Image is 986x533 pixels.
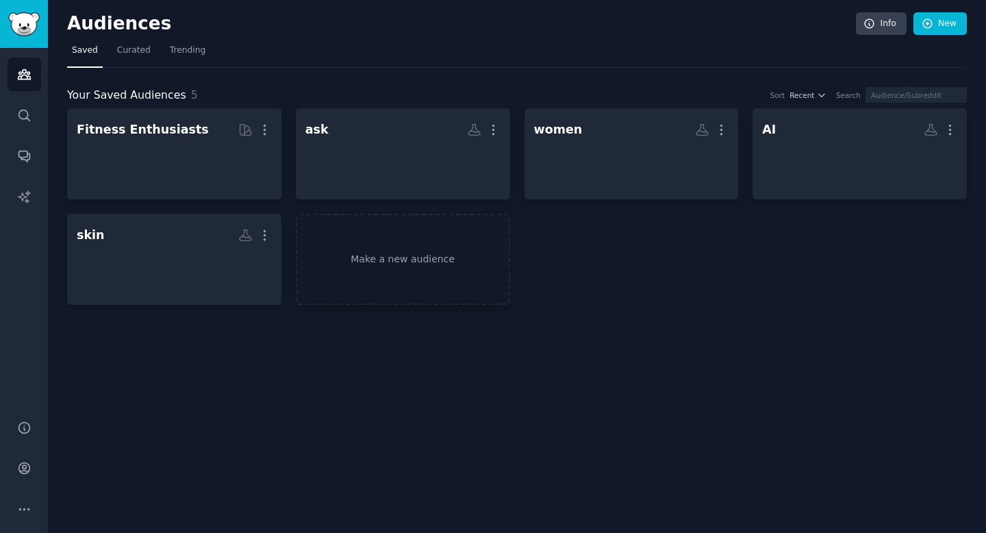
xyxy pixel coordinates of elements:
[191,88,198,101] span: 5
[305,121,329,138] div: ask
[67,13,856,35] h2: Audiences
[77,121,209,138] div: Fitness Enthusiasts
[534,121,583,138] div: women
[836,90,861,100] div: Search
[296,214,510,305] a: Make a new audience
[524,108,739,199] a: women
[112,40,155,68] a: Curated
[865,87,967,103] input: Audience/Subreddit
[67,214,281,305] a: skin
[913,12,967,36] a: New
[67,40,103,68] a: Saved
[117,45,151,57] span: Curated
[770,90,785,100] div: Sort
[72,45,98,57] span: Saved
[789,90,814,100] span: Recent
[762,121,776,138] div: AI
[753,108,967,199] a: AI
[67,108,281,199] a: Fitness Enthusiasts
[296,108,510,199] a: ask
[77,227,105,244] div: skin
[8,12,40,36] img: GummySearch logo
[165,40,210,68] a: Trending
[67,87,186,104] span: Your Saved Audiences
[856,12,907,36] a: Info
[170,45,205,57] span: Trending
[789,90,826,100] button: Recent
